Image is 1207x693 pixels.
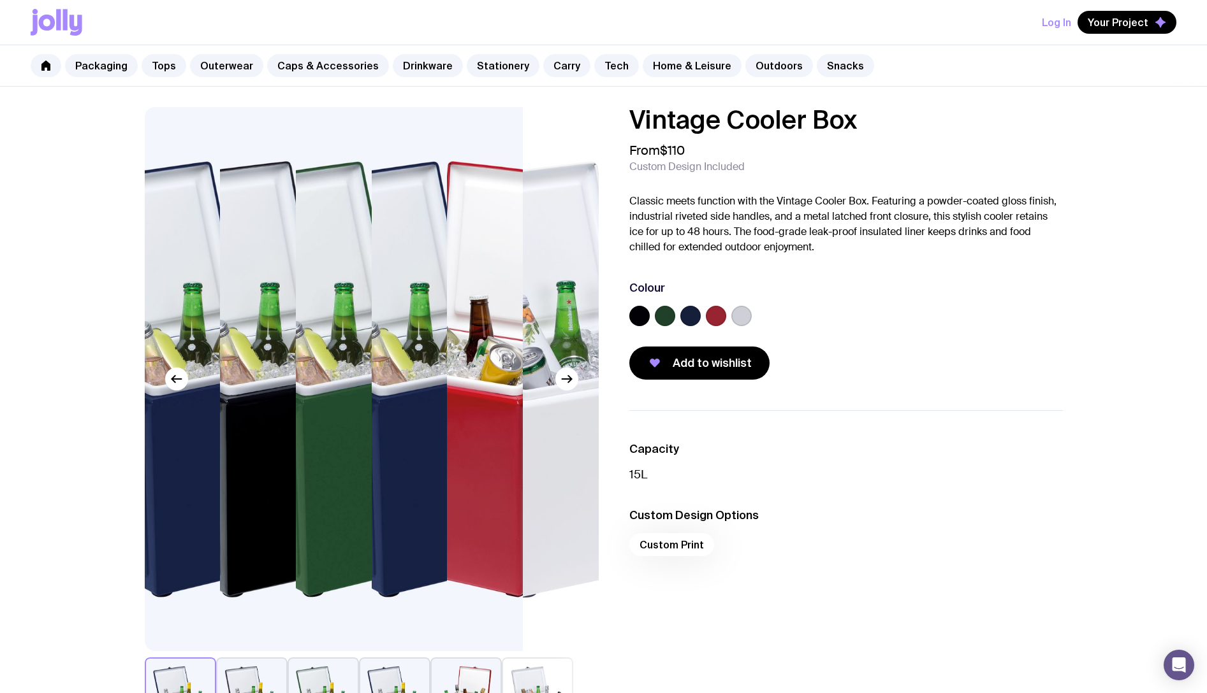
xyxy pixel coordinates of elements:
p: Classic meets function with the Vintage Cooler Box. Featuring a powder-coated gloss finish, indus... [629,194,1063,255]
h3: Capacity [629,441,1063,457]
button: Your Project [1078,11,1176,34]
a: Tech [594,54,639,77]
span: $110 [660,142,685,159]
button: Log In [1042,11,1071,34]
span: Custom Design Included [629,161,745,173]
a: Tops [142,54,186,77]
span: Your Project [1088,16,1148,29]
a: Outerwear [190,54,263,77]
a: Packaging [65,54,138,77]
a: Carry [543,54,590,77]
button: Add to wishlist [629,346,770,380]
h3: Custom Design Options [629,508,1063,523]
a: Snacks [817,54,874,77]
span: Add to wishlist [673,355,752,371]
h1: Vintage Cooler Box [629,107,1063,132]
a: Home & Leisure [643,54,742,77]
p: 15L [629,467,1063,482]
a: Caps & Accessories [267,54,389,77]
a: Outdoors [745,54,813,77]
span: From [629,143,685,158]
a: Stationery [467,54,539,77]
a: Drinkware [393,54,463,77]
div: Open Intercom Messenger [1164,650,1194,680]
h3: Colour [629,280,665,296]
